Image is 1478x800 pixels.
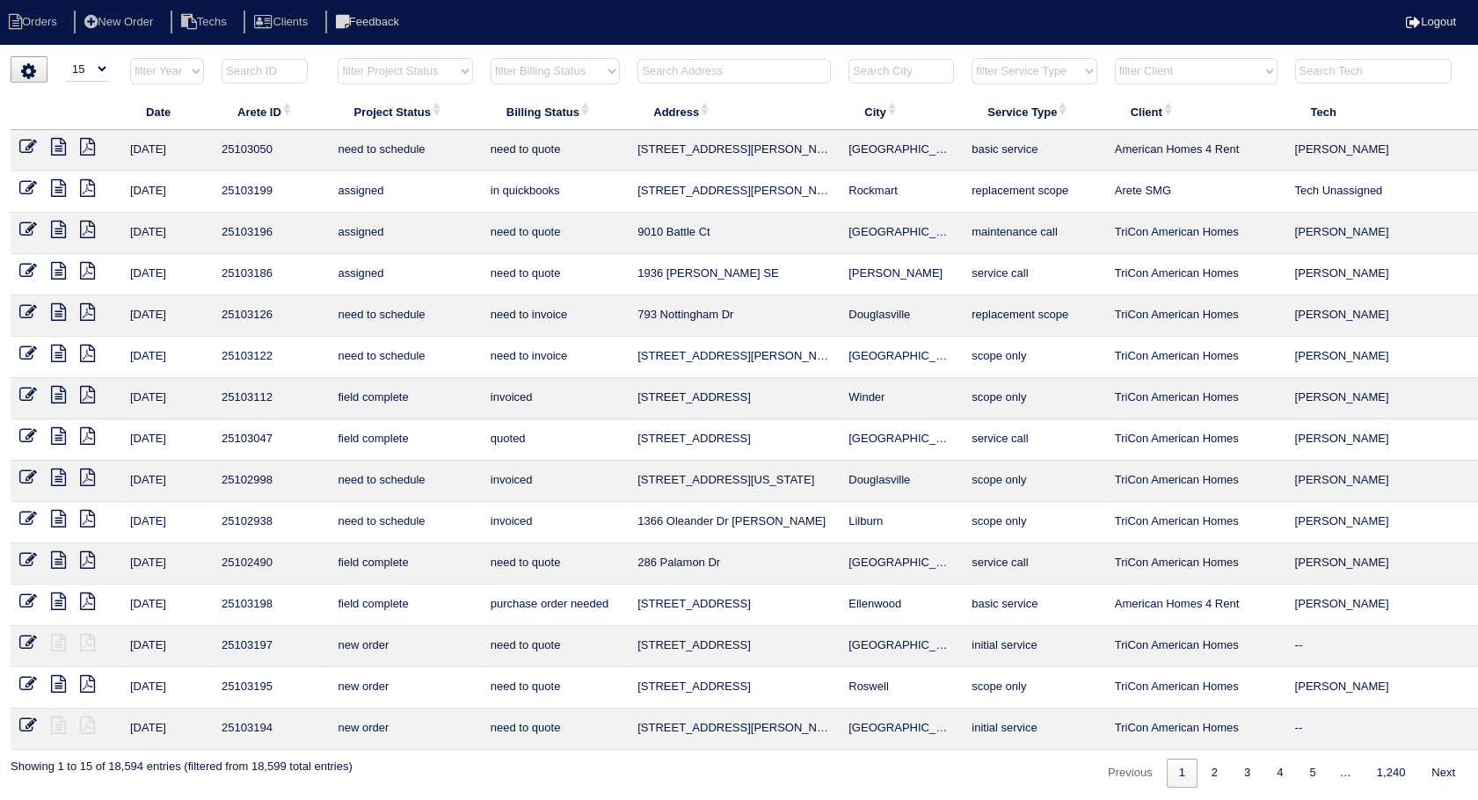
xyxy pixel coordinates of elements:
input: Search Tech [1295,59,1452,84]
td: [GEOGRAPHIC_DATA] [840,626,963,667]
td: Arete SMG [1106,171,1286,213]
td: Winder [840,378,963,419]
td: need to schedule [329,295,481,337]
td: 793 Nottingham Dr [629,295,840,337]
a: 4 [1264,759,1295,788]
td: new order [329,626,481,667]
td: TriCon American Homes [1106,667,1286,709]
td: invoiced [482,378,629,419]
td: invoiced [482,461,629,502]
td: 25103047 [213,419,329,461]
td: need to quote [482,254,629,295]
th: Client: activate to sort column ascending [1106,93,1286,130]
td: assigned [329,213,481,254]
td: [PERSON_NAME] [1286,502,1470,543]
td: TriCon American Homes [1106,213,1286,254]
th: City: activate to sort column ascending [840,93,963,130]
td: 25103197 [213,626,329,667]
td: [DATE] [121,585,213,626]
td: -- [1286,626,1470,667]
td: [STREET_ADDRESS][PERSON_NAME] [629,130,840,171]
a: Logout [1406,15,1456,28]
a: 2 [1199,759,1230,788]
td: 25102998 [213,461,329,502]
a: 1 [1167,759,1198,788]
td: need to invoice [482,337,629,378]
a: Techs [171,15,241,28]
td: Ellenwood [840,585,963,626]
td: [PERSON_NAME] [1286,461,1470,502]
td: invoiced [482,502,629,543]
td: [DATE] [121,378,213,419]
a: Next [1419,759,1467,788]
td: [STREET_ADDRESS] [629,585,840,626]
td: [STREET_ADDRESS] [629,667,840,709]
td: [STREET_ADDRESS] [629,626,840,667]
td: TriCon American Homes [1106,254,1286,295]
td: new order [329,709,481,750]
td: [STREET_ADDRESS][US_STATE] [629,461,840,502]
td: [GEOGRAPHIC_DATA] [840,213,963,254]
td: 25103050 [213,130,329,171]
td: American Homes 4 Rent [1106,130,1286,171]
td: 25102938 [213,502,329,543]
td: 286 Palamon Dr [629,543,840,585]
td: [DATE] [121,254,213,295]
td: need to quote [482,709,629,750]
td: [DATE] [121,171,213,213]
td: [STREET_ADDRESS][PERSON_NAME] [629,171,840,213]
td: field complete [329,378,481,419]
td: scope only [963,461,1105,502]
td: replacement scope [963,295,1105,337]
td: 25103122 [213,337,329,378]
li: Clients [244,11,322,34]
a: 5 [1297,759,1328,788]
td: need to schedule [329,337,481,378]
td: [GEOGRAPHIC_DATA] [840,709,963,750]
td: Douglasville [840,461,963,502]
td: TriCon American Homes [1106,626,1286,667]
li: Techs [171,11,241,34]
input: Search City [848,59,954,84]
td: [DATE] [121,419,213,461]
td: [STREET_ADDRESS] [629,378,840,419]
td: basic service [963,130,1105,171]
td: TriCon American Homes [1106,709,1286,750]
td: TriCon American Homes [1106,502,1286,543]
td: TriCon American Homes [1106,337,1286,378]
td: [STREET_ADDRESS][PERSON_NAME] [629,337,840,378]
td: [DATE] [121,337,213,378]
td: 25103198 [213,585,329,626]
td: TriCon American Homes [1106,419,1286,461]
td: [DATE] [121,626,213,667]
td: 1366 Oleander Dr [PERSON_NAME] [629,502,840,543]
td: need to invoice [482,295,629,337]
td: [DATE] [121,667,213,709]
td: scope only [963,502,1105,543]
th: Service Type: activate to sort column ascending [963,93,1105,130]
td: [GEOGRAPHIC_DATA] [840,130,963,171]
td: basic service [963,585,1105,626]
td: [PERSON_NAME] [1286,667,1470,709]
td: assigned [329,254,481,295]
td: [PERSON_NAME] [1286,419,1470,461]
td: [PERSON_NAME] [1286,213,1470,254]
td: [DATE] [121,461,213,502]
td: replacement scope [963,171,1105,213]
td: Lilburn [840,502,963,543]
td: [DATE] [121,502,213,543]
td: [PERSON_NAME] [1286,585,1470,626]
td: [DATE] [121,213,213,254]
div: Showing 1 to 15 of 18,594 entries (filtered from 18,599 total entries) [11,750,353,775]
li: New Order [74,11,167,34]
td: Douglasville [840,295,963,337]
td: [PERSON_NAME] [1286,337,1470,378]
td: initial service [963,709,1105,750]
td: TriCon American Homes [1106,461,1286,502]
th: Arete ID: activate to sort column ascending [213,93,329,130]
td: [GEOGRAPHIC_DATA] [840,543,963,585]
td: Rockmart [840,171,963,213]
td: American Homes 4 Rent [1106,585,1286,626]
td: initial service [963,626,1105,667]
td: scope only [963,667,1105,709]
